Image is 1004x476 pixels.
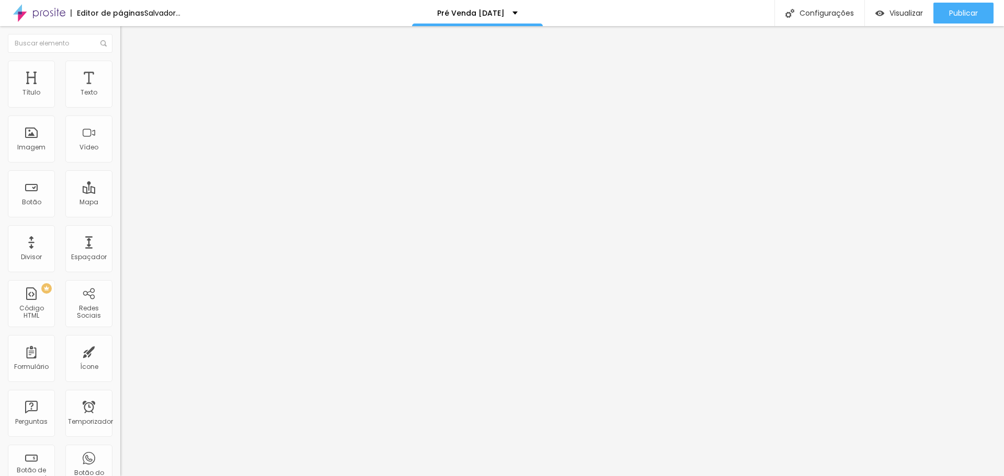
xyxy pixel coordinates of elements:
font: Espaçador [71,252,107,261]
input: Buscar elemento [8,34,112,53]
font: Configurações [800,8,854,18]
iframe: Editor [120,26,1004,476]
font: Mapa [79,198,98,206]
font: Visualizar [889,8,923,18]
button: Publicar [933,3,994,24]
font: Pré Venda [DATE] [437,8,505,18]
font: Publicar [949,8,978,18]
font: Salvador... [144,8,180,18]
font: Perguntas [15,417,48,426]
font: Temporizador [68,417,113,426]
font: Título [22,88,40,97]
button: Visualizar [865,3,933,24]
font: Botão [22,198,41,206]
img: Ícone [785,9,794,18]
font: Código HTML [19,304,44,320]
img: Ícone [100,40,107,47]
font: Imagem [17,143,45,152]
font: Vídeo [79,143,98,152]
font: Editor de páginas [77,8,144,18]
img: view-1.svg [875,9,884,18]
font: Formulário [14,362,49,371]
font: Redes Sociais [77,304,101,320]
font: Ícone [80,362,98,371]
font: Divisor [21,252,42,261]
font: Texto [81,88,97,97]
